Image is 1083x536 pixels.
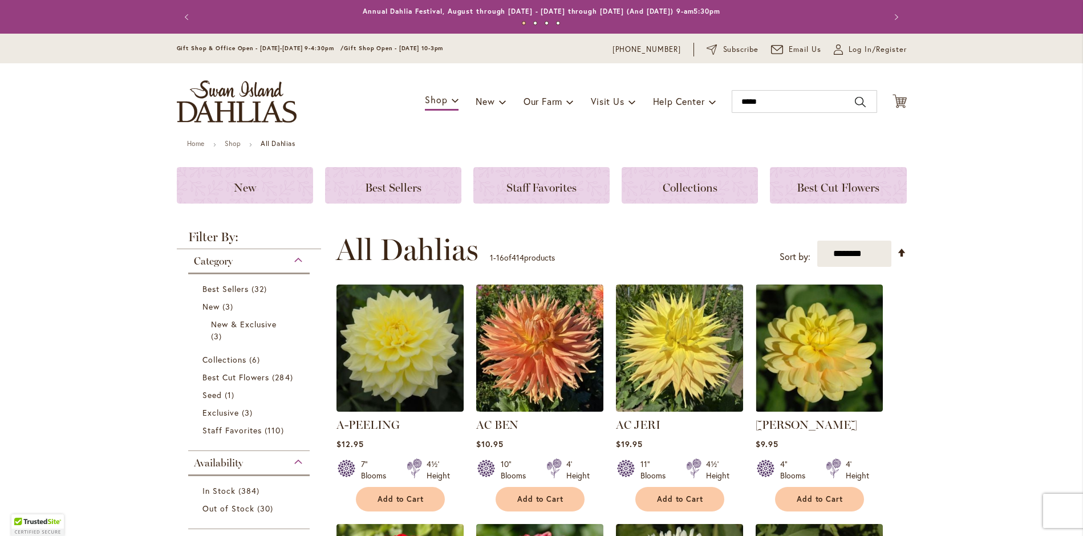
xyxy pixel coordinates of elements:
img: AHOY MATEY [756,285,883,412]
span: 30 [257,502,276,514]
span: 3 [242,407,255,419]
a: Best Cut Flowers [770,167,906,204]
a: Out of Stock 30 [202,502,299,514]
button: 4 of 4 [556,21,560,25]
span: 284 [272,371,295,383]
span: $9.95 [756,438,778,449]
span: 384 [238,485,262,497]
strong: Filter By: [177,231,322,249]
a: [PERSON_NAME] [756,418,857,432]
span: Shop [425,94,447,105]
span: Gift Shop Open - [DATE] 10-3pm [344,44,443,52]
a: Home [187,139,205,148]
span: 6 [249,354,263,366]
span: Add to Cart [517,494,564,504]
span: 1 [490,252,493,263]
a: Staff Favorites [202,424,299,436]
span: All Dahlias [336,233,478,267]
span: Exclusive [202,407,239,418]
a: A-PEELING [336,418,400,432]
a: Exclusive [202,407,299,419]
a: Staff Favorites [473,167,610,204]
button: 2 of 4 [533,21,537,25]
span: In Stock [202,485,236,496]
strong: All Dahlias [261,139,295,148]
a: Best Cut Flowers [202,371,299,383]
div: 11" Blooms [640,458,672,481]
div: 4½' Height [427,458,450,481]
img: AC BEN [476,285,603,412]
button: Add to Cart [356,487,445,511]
div: 4' Height [846,458,869,481]
span: Seed [202,389,222,400]
a: A-Peeling [336,403,464,414]
a: New [177,167,313,204]
div: TrustedSite Certified [11,514,64,536]
span: Add to Cart [657,494,704,504]
a: AC BEN [476,403,603,414]
div: 10" Blooms [501,458,533,481]
span: Collections [663,181,717,194]
button: Add to Cart [496,487,585,511]
a: Subscribe [707,44,758,55]
span: $19.95 [616,438,643,449]
span: New [202,301,220,312]
span: $12.95 [336,438,364,449]
div: 7" Blooms [361,458,393,481]
a: [PHONE_NUMBER] [613,44,682,55]
span: 3 [211,330,225,342]
span: 414 [512,252,524,263]
span: New & Exclusive [211,319,277,330]
a: AHOY MATEY [756,403,883,414]
button: Previous [177,6,200,29]
span: Availability [194,457,243,469]
span: Help Center [653,95,705,107]
img: AC Jeri [616,285,743,412]
span: Best Sellers [202,283,249,294]
span: Staff Favorites [506,181,577,194]
span: Subscribe [723,44,759,55]
a: Log In/Register [834,44,907,55]
span: Visit Us [591,95,624,107]
span: New [234,181,256,194]
span: 3 [222,301,236,312]
a: Collections [622,167,758,204]
span: Our Farm [524,95,562,107]
span: Collections [202,354,247,365]
a: Collections [202,354,299,366]
button: 3 of 4 [545,21,549,25]
a: In Stock 384 [202,485,299,497]
label: Sort by: [780,246,810,267]
a: Best Sellers [202,283,299,295]
button: 1 of 4 [522,21,526,25]
span: $10.95 [476,438,504,449]
a: Seed [202,389,299,401]
span: Out of Stock [202,503,255,514]
a: Shop [225,139,241,148]
p: - of products [490,249,555,267]
a: New [202,301,299,312]
span: New [476,95,494,107]
button: Next [884,6,907,29]
div: 4' Height [566,458,590,481]
span: Category [194,255,233,267]
img: A-Peeling [336,285,464,412]
span: Log In/Register [849,44,907,55]
span: Best Cut Flowers [202,372,270,383]
div: 4½' Height [706,458,729,481]
a: Email Us [771,44,821,55]
a: New &amp; Exclusive [211,318,290,342]
span: Gift Shop & Office Open - [DATE]-[DATE] 9-4:30pm / [177,44,344,52]
a: AC JERI [616,418,660,432]
span: Staff Favorites [202,425,262,436]
button: Add to Cart [775,487,864,511]
span: Best Cut Flowers [797,181,879,194]
span: 1 [225,389,237,401]
a: Annual Dahlia Festival, August through [DATE] - [DATE] through [DATE] (And [DATE]) 9-am5:30pm [363,7,720,15]
span: 16 [496,252,504,263]
span: 32 [252,283,270,295]
span: Add to Cart [797,494,843,504]
a: Best Sellers [325,167,461,204]
a: AC BEN [476,418,518,432]
span: 110 [265,424,286,436]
